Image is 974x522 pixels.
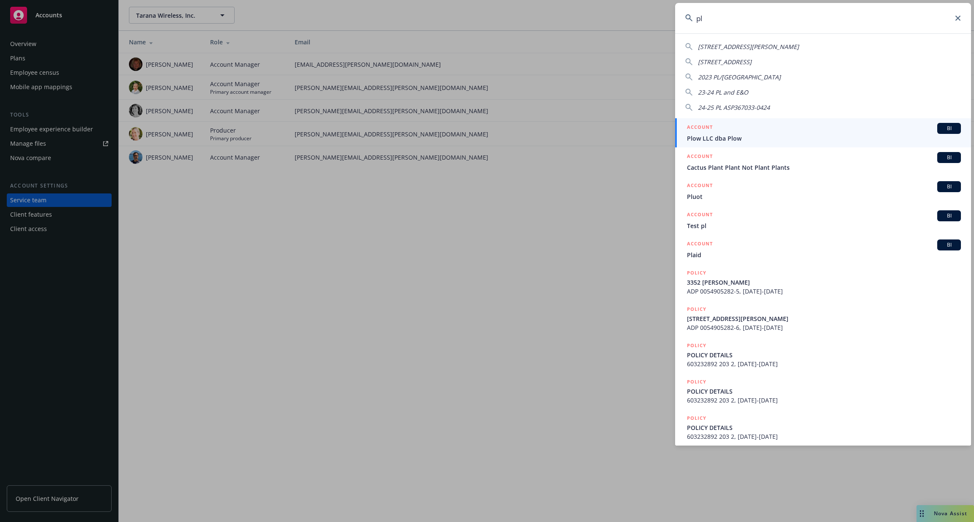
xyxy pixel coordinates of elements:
h5: ACCOUNT [687,210,713,220]
span: 603232892 203 2, [DATE]-[DATE] [687,396,961,405]
a: POLICY3352 [PERSON_NAME]ADP 0054905282-5, [DATE]-[DATE] [675,264,971,300]
span: POLICY DETAILS [687,351,961,359]
h5: ACCOUNT [687,181,713,191]
a: ACCOUNTBICactus Plant Plant Not Plant Plants [675,147,971,177]
span: Plow LLC dba Plow [687,134,961,143]
a: POLICYPOLICY DETAILS603232892 203 2, [DATE]-[DATE] [675,337,971,373]
h5: POLICY [687,341,706,350]
a: ACCOUNTBITest pl [675,206,971,235]
span: BI [941,212,958,220]
a: POLICYPOLICY DETAILS603232892 203 2, [DATE]-[DATE] [675,373,971,409]
span: POLICY DETAILS [687,423,961,432]
h5: POLICY [687,305,706,313]
a: ACCOUNTBIPlaid [675,235,971,264]
span: BI [941,241,958,249]
span: [STREET_ADDRESS] [698,58,752,66]
span: 24-25 PL ASP367033-0424 [698,103,770,111]
span: BI [941,154,958,161]
span: 603232892 203 2, [DATE]-[DATE] [687,359,961,368]
h5: POLICY [687,378,706,386]
a: ACCOUNTBIPluot [675,177,971,206]
span: Test pl [687,221,961,230]
span: 2023 PL/[GEOGRAPHIC_DATA] [698,73,781,81]
span: ADP 0054905282-6, [DATE]-[DATE] [687,323,961,332]
span: 23-24 PL and E&O [698,88,748,96]
span: [STREET_ADDRESS][PERSON_NAME] [687,314,961,323]
span: [STREET_ADDRESS][PERSON_NAME] [698,43,799,51]
span: Plaid [687,250,961,259]
a: ACCOUNTBIPlow LLC dba Plow [675,118,971,147]
h5: POLICY [687,269,706,277]
a: POLICY[STREET_ADDRESS][PERSON_NAME]ADP 0054905282-6, [DATE]-[DATE] [675,300,971,337]
h5: ACCOUNT [687,152,713,162]
span: 603232892 203 2, [DATE]-[DATE] [687,432,961,441]
span: ADP 0054905282-5, [DATE]-[DATE] [687,287,961,296]
span: Pluot [687,192,961,201]
h5: ACCOUNT [687,123,713,133]
h5: POLICY [687,414,706,422]
h5: ACCOUNT [687,239,713,250]
span: Cactus Plant Plant Not Plant Plants [687,163,961,172]
input: Search... [675,3,971,33]
span: BI [941,125,958,132]
span: BI [941,183,958,190]
span: POLICY DETAILS [687,387,961,396]
a: POLICYPOLICY DETAILS603232892 203 2, [DATE]-[DATE] [675,409,971,446]
span: 3352 [PERSON_NAME] [687,278,961,287]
